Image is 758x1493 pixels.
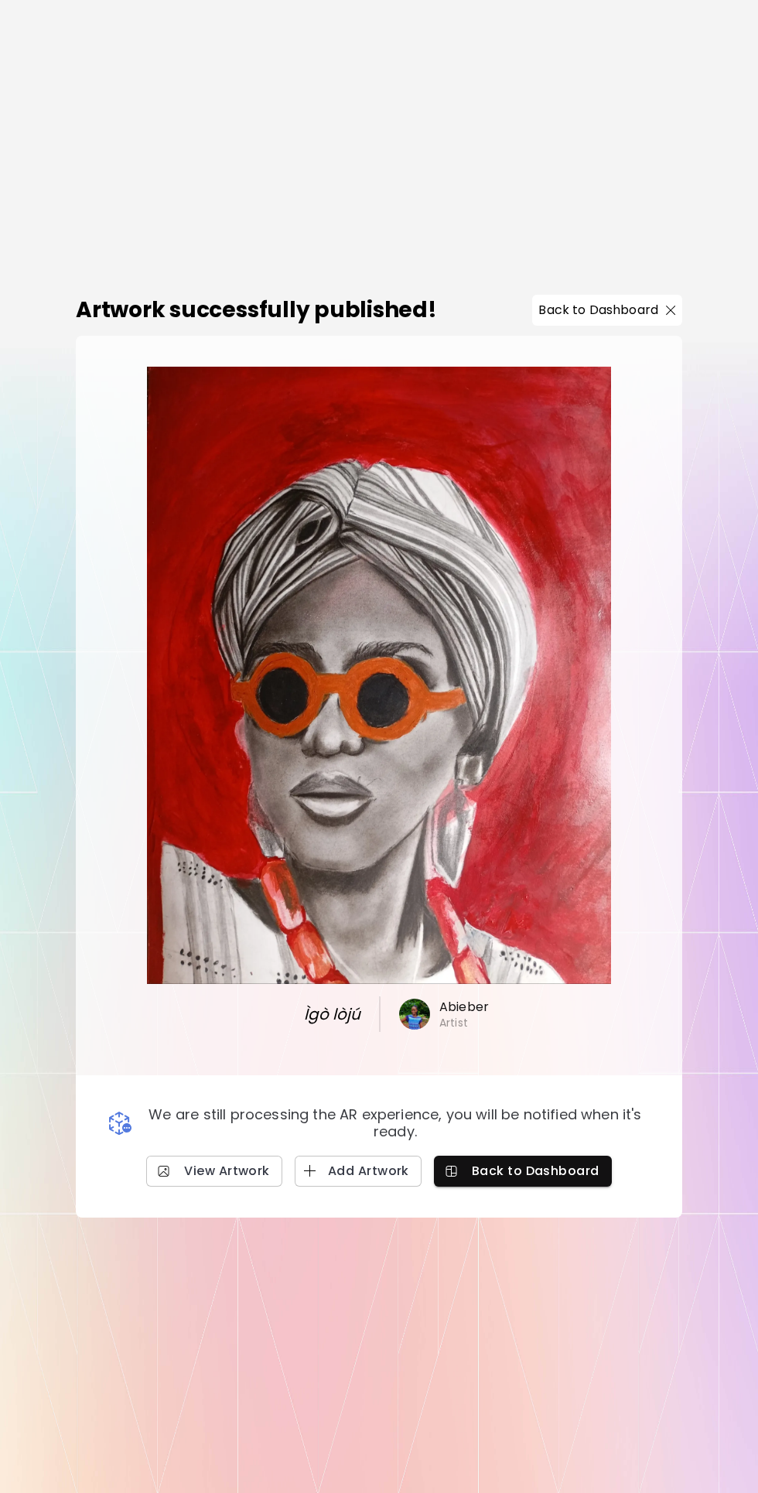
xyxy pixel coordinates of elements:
span: View Artwork [159,1163,270,1179]
p: Back to Dashboard [538,301,658,319]
h6: Artist [439,1016,468,1030]
h2: Artwork successfully published! [76,294,437,326]
img: large.webp [147,367,611,983]
button: Add Artwork [295,1156,422,1187]
span: Back to Dashboard [446,1163,599,1179]
h6: Abieber [439,999,489,1016]
a: View Artwork [146,1156,282,1187]
span: Ìgò lòjú [287,1003,361,1026]
button: Back to Dashboard [434,1156,612,1187]
span: Add Artwork [307,1163,409,1179]
button: Back to Dashboard [532,295,682,326]
p: We are still processing the AR experience, you will be notified when it's ready. [139,1106,651,1140]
